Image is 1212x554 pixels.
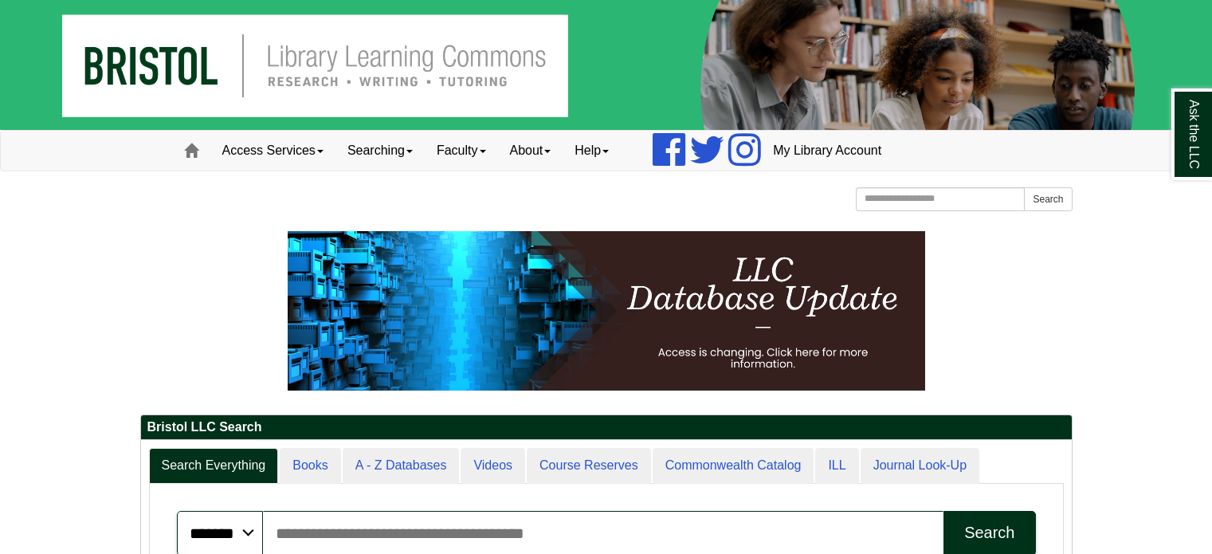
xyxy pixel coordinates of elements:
[815,448,858,484] a: ILL
[425,131,498,171] a: Faculty
[964,524,1014,542] div: Search
[527,448,651,484] a: Course Reserves
[335,131,425,171] a: Searching
[280,448,340,484] a: Books
[563,131,621,171] a: Help
[761,131,893,171] a: My Library Account
[861,448,979,484] a: Journal Look-Up
[461,448,525,484] a: Videos
[210,131,335,171] a: Access Services
[149,448,279,484] a: Search Everything
[653,448,814,484] a: Commonwealth Catalog
[343,448,460,484] a: A - Z Databases
[141,415,1072,440] h2: Bristol LLC Search
[288,231,925,391] img: HTML tutorial
[498,131,563,171] a: About
[1024,187,1072,211] button: Search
